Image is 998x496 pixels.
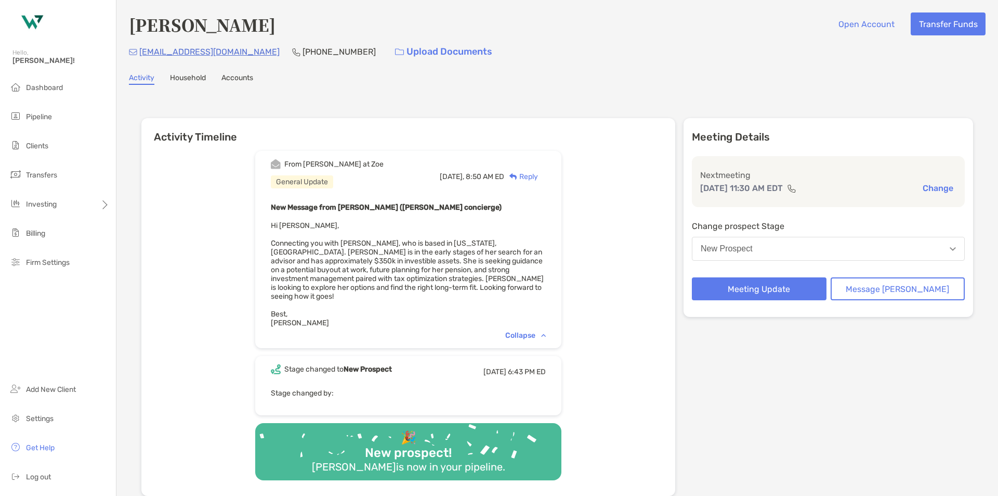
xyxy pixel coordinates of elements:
span: Settings [26,414,54,423]
span: 8:50 AM ED [466,172,504,181]
button: Open Account [830,12,902,35]
span: Log out [26,473,51,481]
span: Hi [PERSON_NAME], Connecting you with [PERSON_NAME], who is based in [US_STATE], [GEOGRAPHIC_DATA... [271,221,544,327]
p: Stage changed by: [271,387,546,400]
img: firm-settings icon [9,256,22,268]
button: Transfer Funds [911,12,986,35]
img: Zoe Logo [12,4,50,42]
img: add_new_client icon [9,383,22,395]
div: New prospect! [361,446,456,461]
span: [DATE], [440,172,464,181]
div: Stage changed to [284,365,392,374]
button: Meeting Update [692,277,826,300]
b: New Prospect [344,365,392,374]
div: Reply [504,171,538,182]
img: investing icon [9,197,22,210]
img: Confetti [255,423,561,472]
div: New Prospect [701,244,753,253]
p: Next meeting [700,169,956,182]
div: General Update [271,175,333,188]
img: logout icon [9,470,22,482]
b: New Message from [PERSON_NAME] ([PERSON_NAME] concierge) [271,203,502,212]
img: get-help icon [9,441,22,453]
p: [PHONE_NUMBER] [303,45,376,58]
span: 6:43 PM ED [508,367,546,376]
div: [PERSON_NAME] is now in your pipeline. [308,461,509,473]
img: Chevron icon [541,334,546,337]
button: Change [920,183,956,194]
span: [PERSON_NAME]! [12,56,110,65]
a: Accounts [221,73,253,85]
a: Household [170,73,206,85]
img: button icon [395,48,404,56]
img: settings icon [9,412,22,424]
span: Pipeline [26,112,52,121]
div: From [PERSON_NAME] at Zoe [284,160,384,169]
img: dashboard icon [9,81,22,93]
div: Collapse [505,331,546,340]
span: Add New Client [26,385,76,394]
button: Message [PERSON_NAME] [831,277,965,300]
img: transfers icon [9,168,22,181]
p: Meeting Details [692,131,965,144]
img: Event icon [271,159,281,169]
img: clients icon [9,139,22,151]
span: Get Help [26,443,55,452]
button: New Prospect [692,237,965,261]
span: Firm Settings [26,258,70,267]
span: Investing [26,200,57,209]
span: Transfers [26,171,57,180]
img: Open dropdown arrow [950,247,956,251]
a: Activity [129,73,154,85]
img: communication type [787,184,796,193]
h6: Activity Timeline [141,118,675,143]
img: Phone Icon [292,48,300,56]
p: [EMAIL_ADDRESS][DOMAIN_NAME] [139,45,280,58]
span: Dashboard [26,83,63,92]
div: 🎉 [397,430,421,446]
img: Reply icon [509,173,517,180]
p: Change prospect Stage [692,220,965,233]
p: [DATE] 11:30 AM EDT [700,182,783,195]
img: Event icon [271,364,281,374]
h4: [PERSON_NAME] [129,12,275,36]
img: billing icon [9,226,22,239]
a: Upload Documents [388,41,499,63]
span: [DATE] [483,367,506,376]
span: Billing [26,229,45,238]
img: pipeline icon [9,110,22,122]
img: Email Icon [129,49,137,55]
span: Clients [26,142,48,150]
